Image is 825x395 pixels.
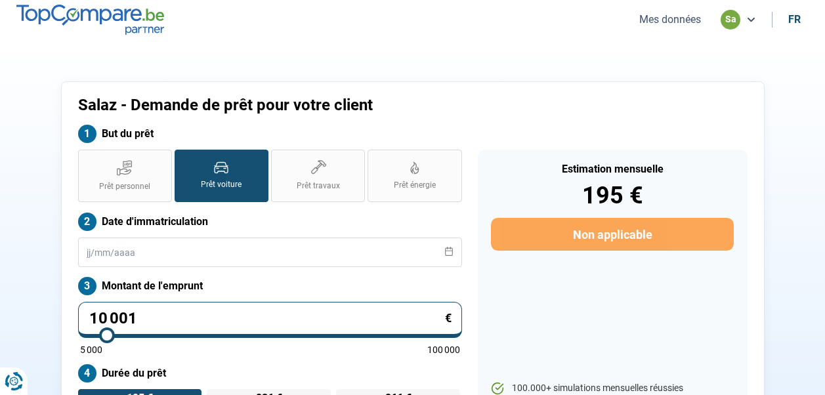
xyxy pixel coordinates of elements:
label: Montant de l'emprunt [78,277,462,295]
input: jj/mm/aaaa [78,238,462,267]
span: Prêt travaux [297,180,340,192]
li: 100.000+ simulations mensuelles réussies [491,382,733,395]
span: 100 000 [427,345,460,354]
div: fr [788,13,801,26]
div: Estimation mensuelle [491,164,733,175]
div: sa [721,10,740,30]
h1: Salaz - Demande de prêt pour votre client [78,96,576,115]
span: € [445,312,452,324]
span: 5 000 [80,345,102,354]
span: Prêt voiture [201,179,242,190]
label: Date d'immatriculation [78,213,462,231]
button: Non applicable [491,218,733,251]
label: But du prêt [78,125,462,143]
img: TopCompare.be [16,5,164,34]
div: 195 € [491,184,733,207]
button: Mes données [635,12,705,26]
label: Durée du prêt [78,364,462,383]
span: Prêt énergie [394,180,436,191]
span: Prêt personnel [99,181,150,192]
